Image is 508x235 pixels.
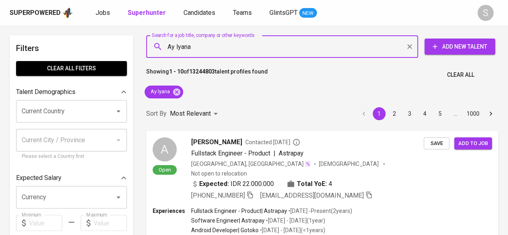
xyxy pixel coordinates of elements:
span: Fullstack Engineer - Product [191,149,270,157]
button: Clear [404,41,415,52]
p: Please select a Country first [22,153,121,161]
img: magic_wand.svg [304,161,311,167]
button: page 1 [373,107,386,120]
p: • [DATE] - Present ( 2 years ) [287,207,352,215]
p: Software Engineer | Astrapay [191,217,265,225]
p: Not open to relocation [191,170,247,178]
span: Add to job [458,139,488,148]
p: Showing of talent profiles found [146,67,268,82]
button: Go to page 5 [434,107,447,120]
span: Add New Talent [431,42,489,52]
div: Expected Salary [16,170,127,186]
button: Add to job [454,137,492,150]
p: Sort By [146,109,167,119]
p: Fullstack Engineer - Product | Astrapay [191,207,287,215]
img: app logo [62,7,73,19]
b: 13244803 [189,68,215,75]
p: • [DATE] - [DATE] ( 1 year ) [265,217,325,225]
div: Most Relevant [170,106,220,121]
p: Talent Demographics [16,87,75,97]
span: [EMAIL_ADDRESS][DOMAIN_NAME] [260,192,364,199]
button: Clear All filters [16,61,127,76]
a: Jobs [96,8,112,18]
span: Ay lyana [145,88,175,96]
span: [PHONE_NUMBER] [191,192,245,199]
span: Candidates [184,9,215,16]
button: Save [424,137,449,150]
span: Save [428,139,445,148]
p: Most Relevant [170,109,211,119]
p: Android Developer | Gotoko [191,226,259,234]
span: 4 [328,179,332,189]
input: Value [29,215,62,231]
div: … [449,110,462,118]
b: Superhunter [128,9,166,16]
a: Teams [233,8,253,18]
button: Go to page 2 [388,107,401,120]
span: Astrapay [279,149,304,157]
span: Clear All [447,70,474,80]
div: A [153,137,177,161]
a: Superpoweredapp logo [10,7,73,19]
button: Add New Talent [424,39,495,55]
div: Ay lyana [145,86,183,98]
p: Expected Salary [16,173,61,183]
b: Total YoE: [297,179,327,189]
a: Candidates [184,8,217,18]
input: Value [94,215,127,231]
p: • [DATE] - [DATE] ( <1 years ) [259,226,325,234]
button: Go to page 4 [418,107,431,120]
span: NEW [299,9,317,17]
b: Expected: [199,179,229,189]
span: [DEMOGRAPHIC_DATA] [319,160,380,168]
span: Open [155,166,174,173]
span: | [273,149,275,158]
div: S [477,5,494,21]
button: Open [113,106,124,117]
div: [GEOGRAPHIC_DATA], [GEOGRAPHIC_DATA] [191,160,311,168]
span: [PERSON_NAME] [191,137,242,147]
button: Clear All [444,67,477,82]
a: GlintsGPT NEW [269,8,317,18]
span: Teams [233,9,252,16]
button: Open [113,192,124,203]
b: 1 - 10 [169,68,184,75]
div: Superpowered [10,8,61,18]
button: Go to next page [484,107,497,120]
a: Superhunter [128,8,167,18]
div: IDR 22.000.000 [191,179,274,189]
nav: pagination navigation [356,107,498,120]
span: GlintsGPT [269,9,298,16]
span: Jobs [96,9,110,16]
span: Contacted [DATE] [245,138,300,146]
span: Clear All filters [22,63,120,74]
div: Talent Demographics [16,84,127,100]
h6: Filters [16,42,127,55]
svg: By Batam recruiter [292,138,300,146]
button: Go to page 1000 [464,107,482,120]
button: Go to page 3 [403,107,416,120]
p: Experiences [153,207,191,215]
